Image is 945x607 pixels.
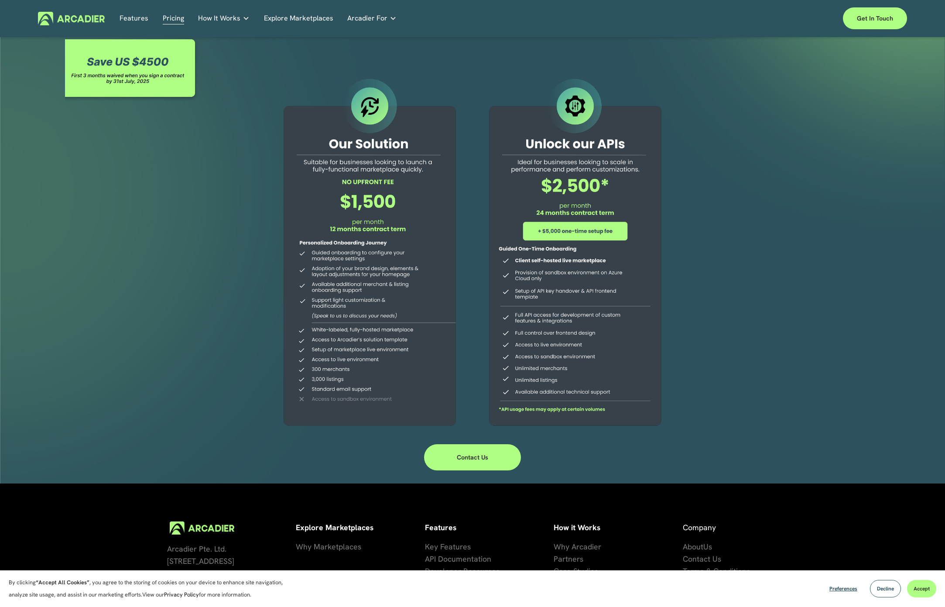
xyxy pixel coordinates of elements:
[163,12,184,25] a: Pricing
[347,12,387,24] span: Arcadier For
[264,12,333,25] a: Explore Marketplaces
[425,554,491,564] span: API Documentation
[164,591,199,598] a: Privacy Policy
[683,541,703,553] a: About
[683,554,721,564] span: Contact Us
[347,12,397,25] a: folder dropdown
[424,444,521,470] a: Contact Us
[554,566,563,576] span: Ca
[425,566,500,576] span: Developer Resources
[683,566,750,576] span: Terms & Conditions
[167,544,253,590] span: Arcadier Pte. Ltd. [STREET_ADDRESS] 12-07 Suntec Tower One Singapore 038987
[554,542,601,552] span: Why Arcadier
[120,12,148,25] a: Features
[425,542,471,552] span: Key Features
[425,541,471,553] a: Key Features
[296,542,361,552] span: Why Marketplaces
[554,554,558,564] span: P
[683,565,750,577] a: Terms & Conditions
[558,553,583,565] a: artners
[38,12,105,25] img: Arcadier
[296,522,373,532] strong: Explore Marketplaces
[36,579,89,586] strong: “Accept All Cookies”
[554,565,563,577] a: Ca
[9,576,292,601] p: By clicking , you agree to the storing of cookies on your device to enhance site navigation, anal...
[198,12,240,24] span: How It Works
[563,565,598,577] a: se Studies
[296,541,361,553] a: Why Marketplaces
[870,580,901,597] button: Decline
[425,553,491,565] a: API Documentation
[425,565,500,577] a: Developer Resources
[683,553,721,565] a: Contact Us
[877,585,894,592] span: Decline
[563,566,598,576] span: se Studies
[901,565,945,607] iframe: Chat Widget
[198,12,250,25] a: folder dropdown
[558,554,583,564] span: artners
[554,553,558,565] a: P
[683,522,716,532] span: Company
[554,522,600,532] strong: How it Works
[425,522,456,532] strong: Features
[843,7,907,29] a: Get in touch
[703,542,712,552] span: Us
[554,541,601,553] a: Why Arcadier
[829,585,857,592] span: Preferences
[823,580,864,597] button: Preferences
[683,542,703,552] span: About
